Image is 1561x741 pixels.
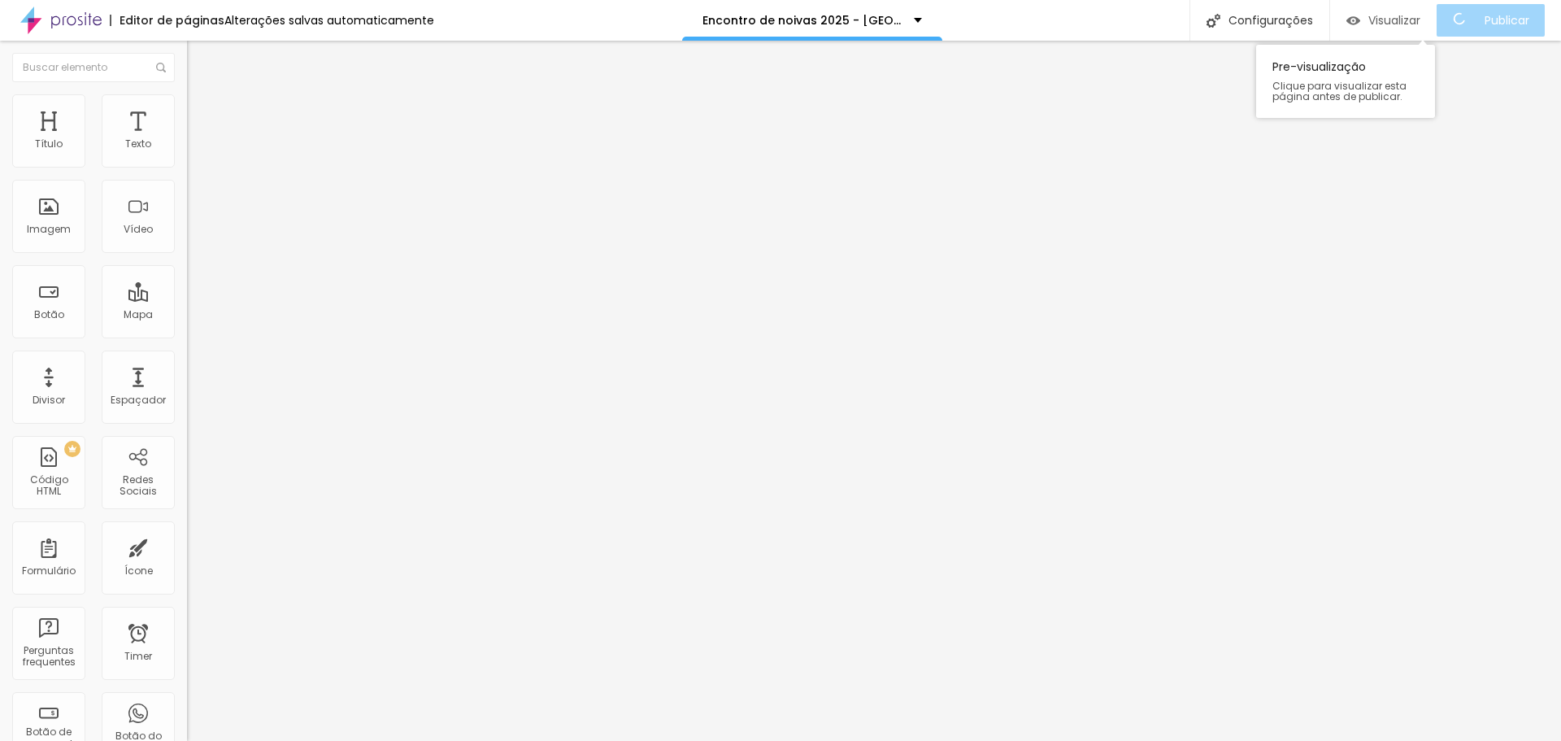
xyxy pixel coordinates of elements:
div: Divisor [33,394,65,406]
img: Icone [1207,14,1220,28]
button: Visualizar [1330,4,1437,37]
p: Encontro de noivas 2025 - [GEOGRAPHIC_DATA] [702,15,902,26]
div: Botão [34,309,64,320]
div: Imagem [27,224,71,235]
span: Visualizar [1368,14,1420,27]
div: Código HTML [16,474,80,498]
div: Espaçador [111,394,166,406]
div: Editor de páginas [110,15,224,26]
div: Vídeo [124,224,153,235]
button: Publicar [1437,4,1545,37]
img: view-1.svg [1346,14,1360,28]
span: Clique para visualizar esta página antes de publicar. [1272,81,1419,102]
div: Redes Sociais [106,474,170,498]
div: Mapa [124,309,153,320]
div: Título [35,138,63,150]
span: Publicar [1485,14,1529,27]
input: Buscar elemento [12,53,175,82]
div: Pre-visualização [1256,45,1435,118]
div: Alterações salvas automaticamente [224,15,434,26]
div: Formulário [22,565,76,577]
img: Icone [156,63,166,72]
div: Timer [124,651,152,662]
div: Perguntas frequentes [16,645,80,669]
iframe: Editor [187,41,1561,741]
div: Texto [125,138,151,150]
div: Ícone [124,565,153,577]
